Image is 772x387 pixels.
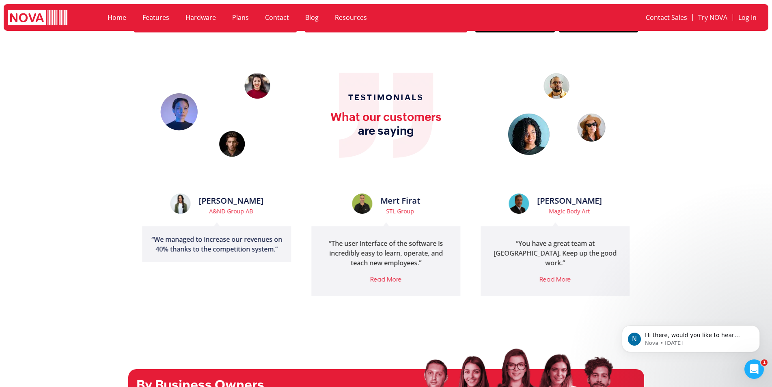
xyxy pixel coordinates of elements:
img: Jeff Gordon [509,193,529,214]
div: “You have a great team at [GEOGRAPHIC_DATA]. Keep up the good work.” [493,239,618,268]
span: 1 [761,359,768,366]
img: Mert Firat [352,193,372,214]
a: Features [134,8,177,27]
span: [PERSON_NAME] [198,195,263,207]
a: Contact Sales [640,8,692,27]
nav: Menu [541,8,762,27]
div: “We managed to increase our revenues on 40% thanks to the competition system.” [150,234,283,254]
span: What our customers [330,110,442,123]
div: 3 / 4 [134,185,299,304]
h2: are saying [305,110,468,138]
a: Home [99,8,134,27]
a: Plans [224,8,257,27]
a: Contact [257,8,297,27]
div: “The user interface of the software is incredibly easy to learn, operate, and teach new employees.” [323,239,448,268]
a: Blog [297,8,327,27]
a: Resources [327,8,375,27]
div: 1 / 4 [473,185,638,304]
img: logo white [8,10,67,27]
iframe: Intercom notifications message [610,308,772,365]
a: Read More [540,276,571,283]
h2: TESTIMONIALS [305,92,468,102]
span: [PERSON_NAME] [537,195,602,207]
a: Try NOVA [693,8,733,27]
a: Log In [733,8,762,27]
span: Magic Body Art [537,207,602,215]
div: Slides [134,185,638,304]
span: A&ND Group AB [198,207,263,215]
a: Read More [370,276,401,283]
span: Mert Firat [380,195,420,207]
div: 4 / 4 [303,185,468,304]
nav: Menu [99,8,532,27]
iframe: Intercom live chat [744,359,764,379]
span: STL Group [380,207,420,215]
img: Natalia Khirevich [170,193,190,214]
a: Hardware [177,8,224,27]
